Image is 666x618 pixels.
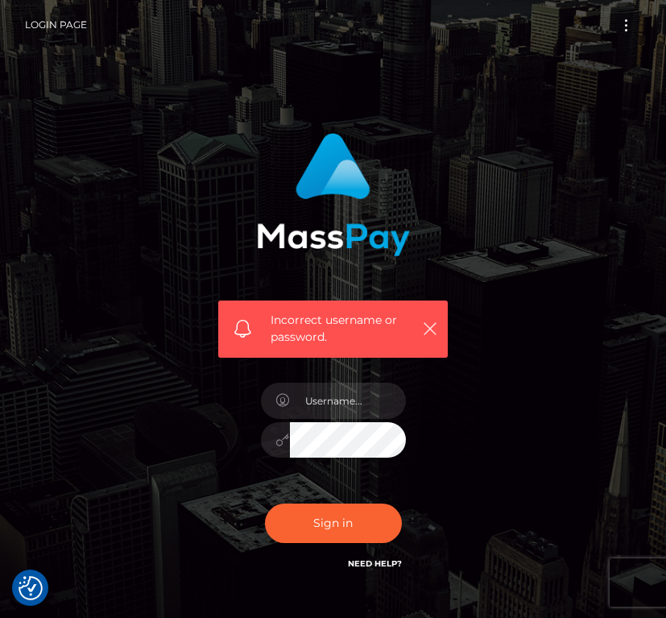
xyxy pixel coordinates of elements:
button: Toggle navigation [611,15,641,36]
a: Need Help? [348,558,402,569]
span: Incorrect username or password. [271,312,414,346]
button: Sign in [265,504,402,543]
img: Revisit consent button [19,576,43,600]
input: Username... [290,383,406,419]
img: MassPay Login [257,133,410,256]
a: Login Page [25,8,87,42]
button: Consent Preferences [19,576,43,600]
